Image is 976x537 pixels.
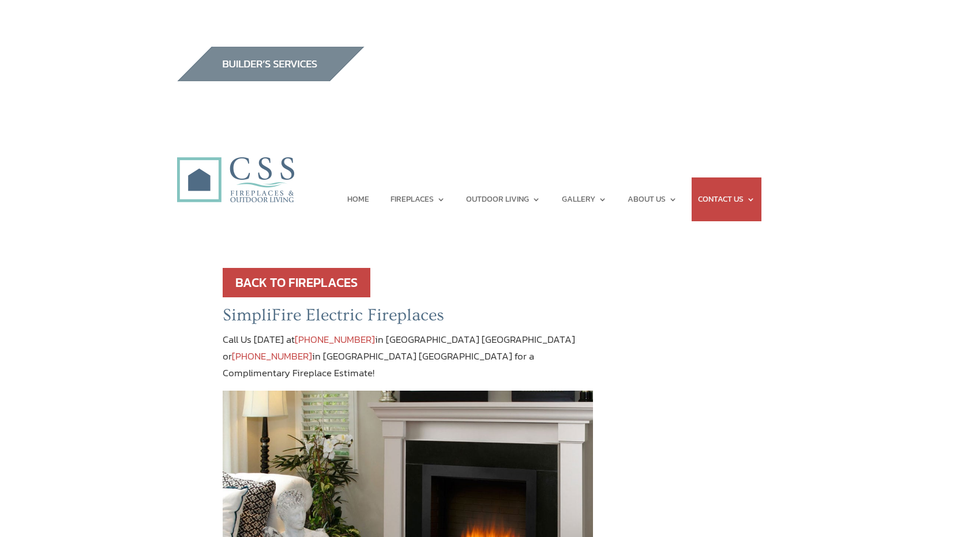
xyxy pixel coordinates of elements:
a: [PHONE_NUMBER] [232,349,312,364]
a: builder services construction supply [177,70,365,85]
img: builders_btn [177,47,365,81]
a: GALLERY [562,177,607,221]
a: ABOUT US [628,177,677,221]
h2: SimpliFire Electric Fireplaces [223,305,593,331]
a: HOME [347,177,369,221]
a: [PHONE_NUMBER] [295,332,375,347]
a: FIREPLACES [391,177,445,221]
a: BACK TO FIREPLACES [223,268,370,297]
img: CSS Fireplaces & Outdoor Living (Formerly Construction Solutions & Supply)- Jacksonville Ormond B... [177,125,294,209]
a: OUTDOOR LIVING [466,177,540,221]
p: Call Us [DATE] at in [GEOGRAPHIC_DATA] [GEOGRAPHIC_DATA] or in [GEOGRAPHIC_DATA] [GEOGRAPHIC_DATA... [223,331,593,391]
a: CONTACT US [698,177,755,221]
